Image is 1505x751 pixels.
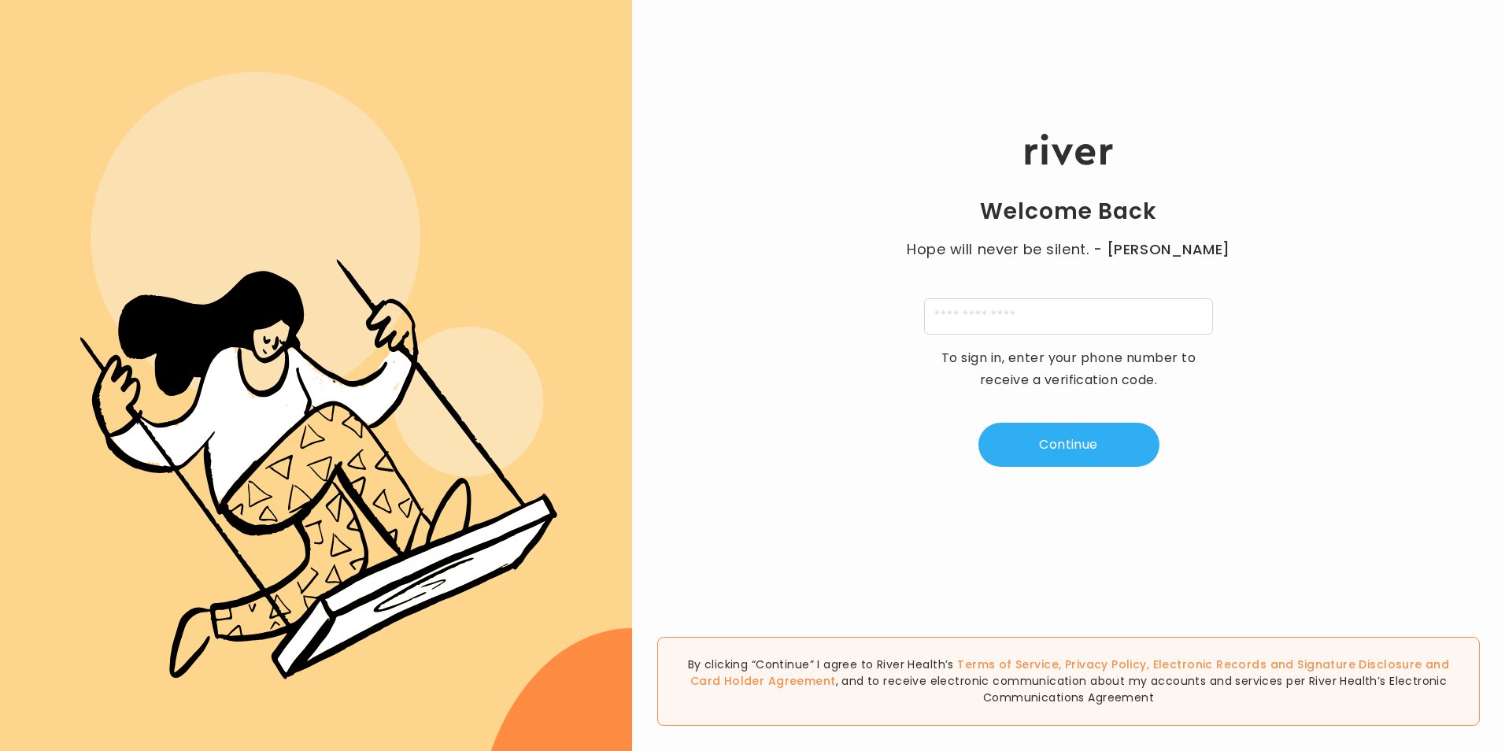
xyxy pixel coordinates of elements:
[690,657,1450,689] span: , , and
[980,198,1156,226] h1: Welcome Back
[836,673,1448,705] span: , and to receive electronic communication about my accounts and services per River Health’s Elect...
[931,347,1207,391] p: To sign in, enter your phone number to receive a verification code.
[957,657,1059,672] a: Terms of Service
[892,239,1246,261] p: Hope will never be silent.
[1153,657,1422,672] a: Electronic Records and Signature Disclosure
[978,423,1159,467] button: Continue
[1093,239,1230,261] span: - [PERSON_NAME]
[690,673,836,689] a: Card Holder Agreement
[657,637,1480,726] div: By clicking “Continue” I agree to River Health’s
[1065,657,1147,672] a: Privacy Policy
